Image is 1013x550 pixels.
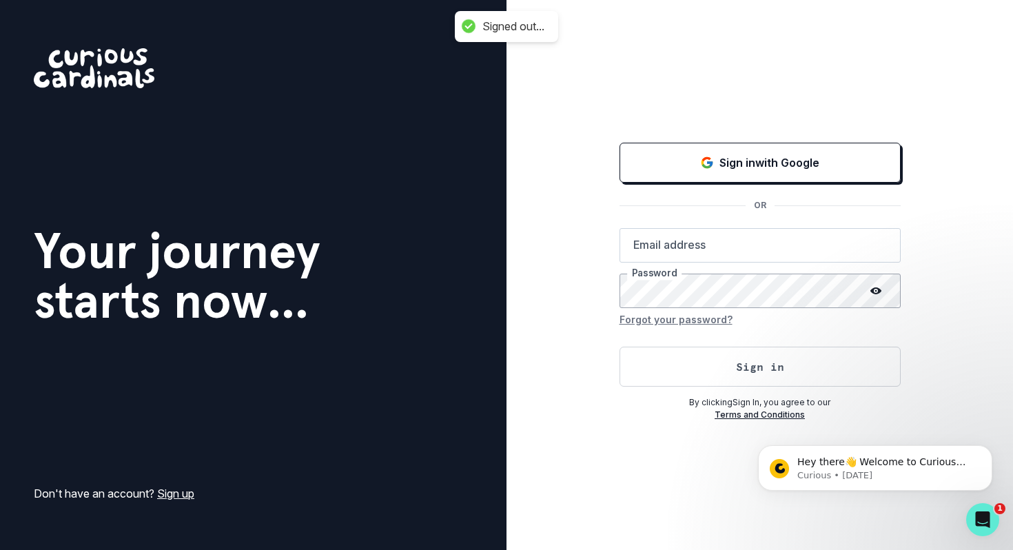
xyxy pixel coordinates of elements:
[482,19,544,34] div: Signed out...
[60,53,238,65] p: Message from Curious, sent 5w ago
[34,485,194,502] p: Don't have an account?
[719,154,819,171] p: Sign in with Google
[994,503,1005,514] span: 1
[620,143,901,183] button: Sign in with Google (GSuite)
[620,347,901,387] button: Sign in
[34,226,320,325] h1: Your journey starts now...
[737,416,1013,513] iframe: Intercom notifications message
[715,409,805,420] a: Terms and Conditions
[34,48,154,88] img: Curious Cardinals Logo
[60,40,235,119] span: Hey there👋 Welcome to Curious Cardinals 🙌 Take a look around! If you have any questions or are ex...
[620,308,733,330] button: Forgot your password?
[157,487,194,500] a: Sign up
[966,503,999,536] iframe: Intercom live chat
[620,396,901,409] p: By clicking Sign In , you agree to our
[746,199,775,212] p: OR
